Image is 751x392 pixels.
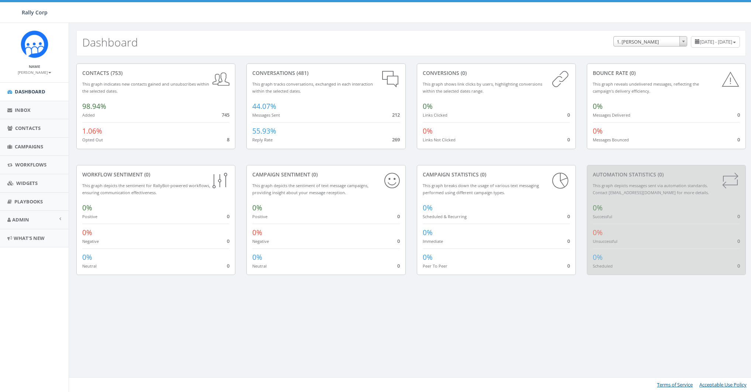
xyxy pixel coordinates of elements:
[82,228,92,237] span: 0%
[397,262,400,269] span: 0
[423,228,433,237] span: 0%
[593,69,740,77] div: Bounce Rate
[82,252,92,262] span: 0%
[613,36,687,47] span: 1. James Martin
[12,216,29,223] span: Admin
[227,262,229,269] span: 0
[614,37,687,47] span: 1. James Martin
[593,126,603,136] span: 0%
[700,38,732,45] span: [DATE] - [DATE]
[737,238,740,244] span: 0
[593,238,617,244] small: Unsuccessful
[459,69,467,76] span: (0)
[397,238,400,244] span: 0
[82,137,103,142] small: Opted Out
[14,198,43,205] span: Playbooks
[15,125,41,131] span: Contacts
[593,214,612,219] small: Successful
[593,252,603,262] span: 0%
[82,214,97,219] small: Positive
[222,111,229,118] span: 745
[423,252,433,262] span: 0%
[567,213,570,220] span: 0
[423,238,443,244] small: Immediate
[15,143,43,150] span: Campaigns
[82,36,138,48] h2: Dashboard
[423,137,456,142] small: Links Not Clicked
[593,112,630,118] small: Messages Delivered
[18,70,51,75] small: [PERSON_NAME]
[227,136,229,143] span: 8
[15,161,46,168] span: Workflows
[593,102,603,111] span: 0%
[252,126,276,136] span: 55.93%
[252,228,262,237] span: 0%
[252,203,262,213] span: 0%
[252,102,276,111] span: 44.07%
[252,69,399,77] div: conversations
[252,81,373,94] small: This graph tracks conversations, exchanged in each interaction within the selected dates.
[109,69,122,76] span: (753)
[479,171,486,178] span: (0)
[18,69,51,75] a: [PERSON_NAME]
[310,171,318,178] span: (0)
[15,88,45,95] span: Dashboard
[567,238,570,244] span: 0
[423,214,467,219] small: Scheduled & Recurring
[737,213,740,220] span: 0
[252,238,269,244] small: Negative
[252,171,399,178] div: Campaign Sentiment
[252,137,273,142] small: Reply Rate
[82,238,99,244] small: Negative
[628,69,636,76] span: (0)
[252,112,280,118] small: Messages Sent
[82,171,229,178] div: Workflow Sentiment
[29,64,40,69] small: Name
[423,112,447,118] small: Links Clicked
[392,111,400,118] span: 212
[737,111,740,118] span: 0
[15,107,31,113] span: Inbox
[392,136,400,143] span: 269
[82,69,229,77] div: contacts
[423,69,570,77] div: conversions
[82,263,97,269] small: Neutral
[143,171,150,178] span: (0)
[21,30,48,58] img: Icon_1.png
[737,136,740,143] span: 0
[593,203,603,213] span: 0%
[657,381,693,388] a: Terms of Service
[82,112,95,118] small: Added
[593,228,603,237] span: 0%
[593,263,613,269] small: Scheduled
[423,126,433,136] span: 0%
[397,213,400,220] span: 0
[423,171,570,178] div: Campaign Statistics
[82,102,106,111] span: 98.94%
[82,81,209,94] small: This graph indicates new contacts gained and unsubscribes within the selected dates.
[423,263,447,269] small: Peer To Peer
[16,180,38,186] span: Widgets
[227,213,229,220] span: 0
[699,381,747,388] a: Acceptable Use Policy
[82,183,210,195] small: This graph depicts the sentiment for RallyBot-powered workflows, ensuring communication effective...
[593,81,699,94] small: This graph reveals undelivered messages, reflecting the campaign's delivery efficiency.
[567,136,570,143] span: 0
[227,238,229,244] span: 0
[656,171,664,178] span: (0)
[593,137,629,142] small: Messages Bounced
[82,203,92,213] span: 0%
[423,81,542,94] small: This graph shows link clicks by users, highlighting conversions within the selected dates range.
[567,111,570,118] span: 0
[737,262,740,269] span: 0
[295,69,308,76] span: (481)
[423,102,433,111] span: 0%
[14,235,45,241] span: What's New
[252,214,267,219] small: Positive
[252,263,267,269] small: Neutral
[82,126,102,136] span: 1.06%
[22,9,48,16] span: Rally Corp
[593,183,709,195] small: This graph depicts messages sent via automation standards. Contact [EMAIL_ADDRESS][DOMAIN_NAME] f...
[593,171,740,178] div: Automation Statistics
[252,252,262,262] span: 0%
